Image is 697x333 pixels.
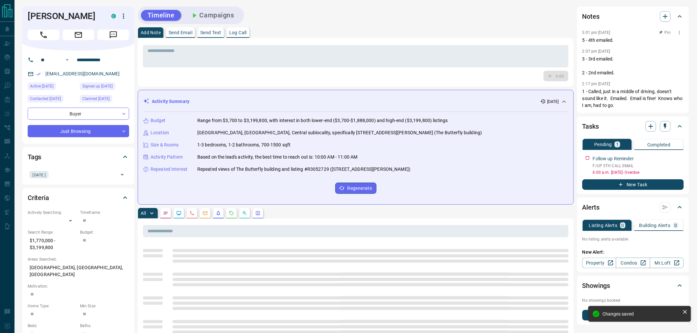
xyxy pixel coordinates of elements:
span: Call [28,30,59,40]
h2: Notes [582,11,599,22]
p: Baths: [80,323,129,329]
div: Tags [28,149,129,165]
span: Active [DATE] [30,83,53,90]
svg: Listing Alerts [216,211,221,216]
p: Motivation: [28,283,129,289]
p: Activity Pattern [151,154,183,161]
button: Pin [655,30,675,36]
h2: Tasks [582,121,599,132]
h2: Alerts [582,202,599,213]
a: [EMAIL_ADDRESS][DOMAIN_NAME] [45,71,120,76]
p: Send Text [200,30,221,35]
p: Follow up Reminder [593,155,634,162]
svg: Agent Actions [255,211,261,216]
p: Min Size: [80,303,129,309]
span: Claimed [DATE] [82,95,110,102]
p: No showings booked [582,297,684,303]
p: 5:01 pm [DATE] [582,30,610,35]
svg: Notes [163,211,168,216]
p: 1 [616,142,619,147]
svg: Email Verified [36,72,41,76]
p: $1,770,000 - $3,199,800 [28,235,77,253]
button: New Task [582,179,684,190]
p: 0 [622,223,624,228]
span: [DATE] [32,171,46,178]
p: Based on the lead's activity, the best time to reach out is: 10:00 AM - 11:00 AM [197,154,358,161]
span: Signed up [DATE] [82,83,113,90]
svg: Calls [189,211,195,216]
p: 1-3 bedrooms, 1-2 bathrooms, 700-1500 sqft [197,141,291,148]
p: 5 - 4th emailed. [582,37,684,44]
p: [DATE] [547,99,559,105]
p: Search Range: [28,229,77,235]
p: [GEOGRAPHIC_DATA], [GEOGRAPHIC_DATA], Central sublocality, specifically [STREET_ADDRESS][PERSON_N... [197,129,482,136]
svg: Requests [229,211,234,216]
button: Open [63,56,71,64]
svg: Lead Browsing Activity [176,211,181,216]
svg: Opportunities [242,211,247,216]
button: Regenerate [335,183,376,194]
p: Range from $3,700 to $3,199,800, with interest in both lower-end ($3,700-$1,888,000) and high-end... [197,117,448,124]
div: Changes saved [603,311,680,317]
p: 1 - Called, just in a middle of driving, doesn't sound like it. Emailed. Email is fine! Knows who... [582,88,684,109]
p: Budget: [80,229,129,235]
p: 6:00 a.m. [DATE] - Overdue [593,169,684,175]
p: Actively Searching: [28,210,77,216]
div: condos.ca [111,14,116,18]
p: Location [151,129,169,136]
a: Mr.Loft [650,258,684,268]
p: 2:17 pm [DATE] [582,82,610,86]
div: Showings [582,278,684,294]
button: Campaigns [184,10,241,21]
p: No listing alerts available [582,236,684,242]
div: Just Browsing [28,125,129,137]
p: Completed [647,142,671,147]
p: Budget [151,117,166,124]
p: Pending [594,142,612,147]
div: Buyer [28,108,129,120]
span: Email [63,30,94,40]
p: Log Call [229,30,247,35]
div: Alerts [582,199,684,215]
p: Timeframe: [80,210,129,216]
p: [GEOGRAPHIC_DATA], [GEOGRAPHIC_DATA], [GEOGRAPHIC_DATA] [28,262,129,280]
a: Property [582,258,616,268]
p: Repeated views of The Butterfly building and listing #R3052729 ([STREET_ADDRESS][PERSON_NAME]) [197,166,410,173]
p: Activity Summary [152,98,189,105]
p: Building Alerts [639,223,671,228]
div: Tasks [582,118,684,134]
p: 0 [675,223,677,228]
p: All [141,211,146,216]
p: Add Note [141,30,161,35]
svg: Emails [203,211,208,216]
div: Activity Summary[DATE] [143,95,568,108]
p: Home Type: [28,303,77,309]
div: Tue Sep 30 2025 [80,83,129,92]
div: Thu Oct 02 2025 [80,95,129,104]
div: Thu Oct 02 2025 [28,95,77,104]
p: Areas Searched: [28,256,129,262]
button: Timeline [141,10,181,21]
span: Contacted [DATE] [30,95,61,102]
a: Condos [616,258,650,268]
p: Listing Alerts [589,223,618,228]
h2: Showings [582,280,610,291]
p: Send Email [169,30,192,35]
p: Repeated Interest [151,166,187,173]
p: Size & Rooms [151,141,179,148]
p: New Alert: [582,249,684,256]
h2: Criteria [28,192,49,203]
button: Open [118,170,127,179]
div: Wed Oct 08 2025 [28,83,77,92]
p: 2:07 pm [DATE] [582,49,610,54]
p: Beds: [28,323,77,329]
p: F/UP 5TH CALL EMAIL [593,163,684,169]
span: Message [98,30,129,40]
p: 3 - 3rd emailed. 2 - 2nd emailed. [582,56,684,76]
h1: [PERSON_NAME] [28,11,101,21]
div: Criteria [28,190,129,206]
button: New Showing [582,310,684,320]
h2: Tags [28,152,41,162]
div: Notes [582,9,684,24]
